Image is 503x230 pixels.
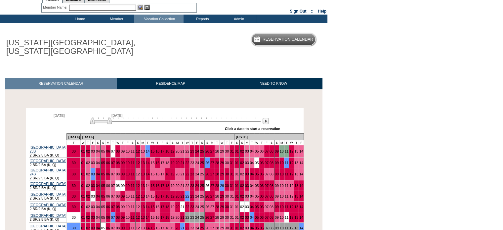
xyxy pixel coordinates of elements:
a: 02 [86,215,90,219]
a: 07 [111,172,115,176]
a: 25 [200,161,204,165]
a: 17 [160,184,164,188]
a: 29 [220,205,224,209]
a: 16 [155,205,159,209]
a: 02 [240,194,244,198]
a: 12 [289,184,293,188]
a: 30 [72,172,76,176]
a: 28 [215,205,219,209]
a: 07 [111,184,115,188]
a: 05 [101,161,105,165]
a: 04 [250,205,254,209]
a: 19 [171,149,175,153]
a: 30 [225,184,229,188]
a: 03 [245,194,249,198]
a: 12 [136,184,140,188]
a: 13 [294,205,298,209]
a: 25 [200,194,204,198]
a: 09 [275,184,279,188]
a: 09 [121,205,125,209]
a: 30 [225,161,229,165]
a: 10 [280,184,284,188]
a: 08 [270,205,273,209]
a: 09 [275,205,279,209]
a: 21 [181,194,185,198]
a: 25 [200,172,204,176]
a: 31 [230,184,234,188]
a: 03 [245,172,249,176]
a: 03 [91,172,95,176]
a: 01 [81,172,85,176]
a: 02 [86,149,90,153]
a: 19 [171,184,175,188]
a: 06 [106,194,110,198]
a: 31 [230,172,234,176]
a: 14 [146,149,150,153]
a: NEED TO KNOW [224,78,322,89]
a: 26 [205,194,209,198]
a: 05 [101,172,105,176]
a: 02 [240,149,244,153]
a: 05 [255,149,259,153]
a: 14 [299,205,303,209]
a: 15 [150,149,154,153]
a: 29 [220,172,224,176]
a: 21 [181,161,185,165]
a: 01 [235,184,239,188]
a: 09 [275,194,279,198]
a: [GEOGRAPHIC_DATA] [30,192,66,196]
a: 02 [86,172,90,176]
a: 31 [230,149,234,153]
a: 09 [121,161,125,165]
a: 02 [86,184,90,188]
a: 03 [91,149,95,153]
a: 11 [131,184,135,188]
a: 23 [190,149,194,153]
a: 13 [141,149,145,153]
a: 04 [250,184,254,188]
a: 08 [270,184,273,188]
a: 22 [185,205,189,209]
a: 13 [141,205,145,209]
a: [GEOGRAPHIC_DATA] [30,159,66,163]
a: 23 [190,161,194,165]
td: Admin [220,15,256,23]
a: 12 [289,205,293,209]
a: 21 [181,149,185,153]
a: 06 [106,161,110,165]
a: 07 [111,215,115,219]
a: 17 [160,161,164,165]
a: 27 [210,149,214,153]
a: 08 [270,194,273,198]
a: 12 [289,194,293,198]
a: 14 [299,172,303,176]
a: 08 [116,149,120,153]
a: 30 [72,205,76,209]
a: 13 [294,161,298,165]
a: 08 [116,172,120,176]
a: 06 [260,184,264,188]
a: 26 [205,149,209,153]
a: 14 [146,161,150,165]
td: Reports [184,15,220,23]
a: 12 [136,194,140,198]
a: 07 [111,194,115,198]
a: 10 [280,205,284,209]
a: 26 [205,205,209,209]
a: 09 [275,149,279,153]
a: 13 [141,172,145,176]
a: 01 [81,205,85,209]
a: 08 [270,172,273,176]
a: 08 [116,194,120,198]
a: [GEOGRAPHIC_DATA] 24B [30,168,66,176]
a: 02 [86,205,90,209]
a: 05 [101,184,105,188]
a: 18 [165,184,169,188]
a: 20 [176,172,180,176]
a: 18 [165,172,169,176]
a: 11 [285,161,289,165]
a: 03 [245,184,249,188]
a: 15 [150,184,154,188]
a: 06 [106,184,110,188]
a: 06 [106,215,110,219]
